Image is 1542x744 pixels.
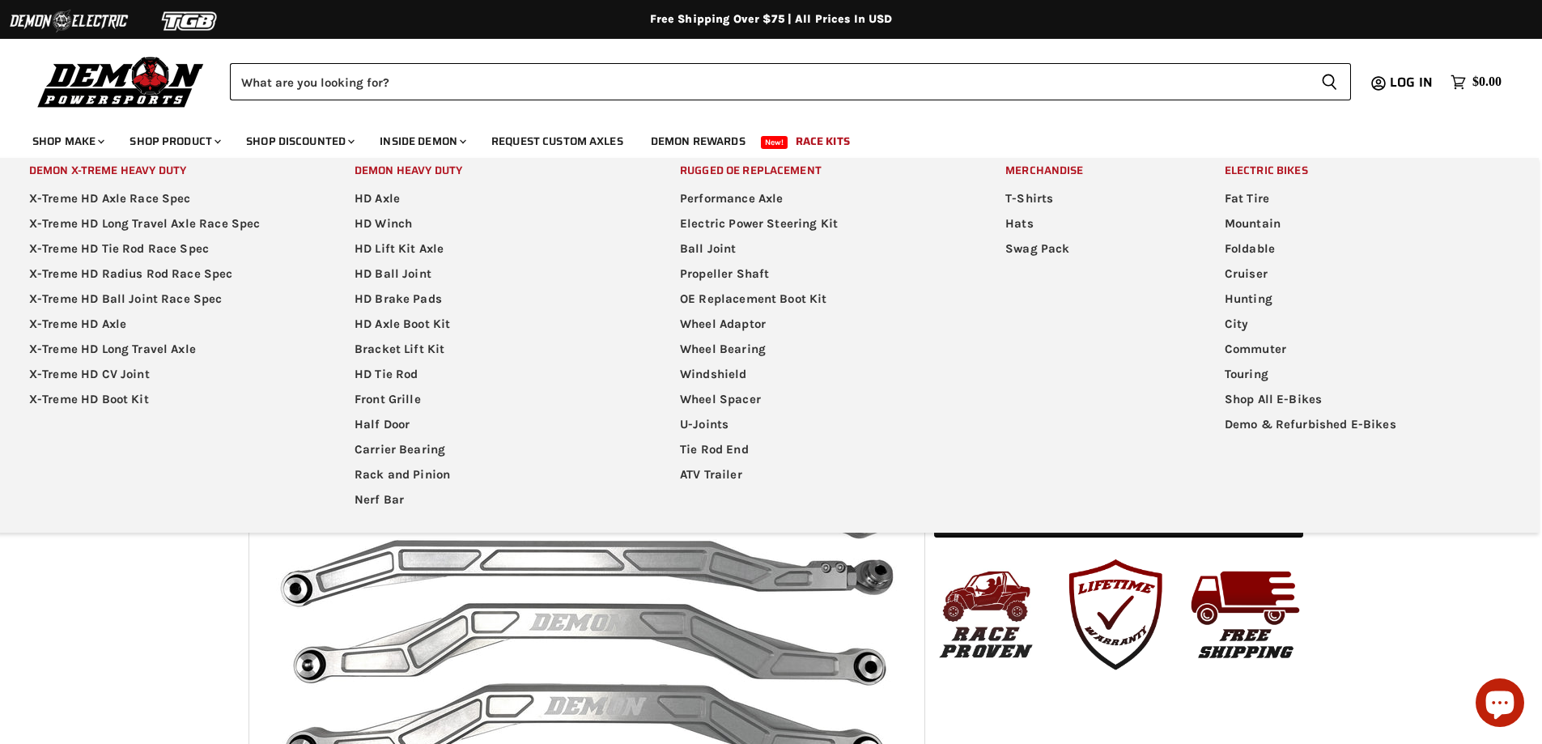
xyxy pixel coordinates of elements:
[1204,387,1527,412] a: Shop All E-Bikes
[660,186,982,487] ul: Main menu
[334,362,656,387] a: HD Tie Rod
[1204,287,1527,312] a: Hunting
[1204,186,1527,211] a: Fat Tire
[334,186,656,211] a: HD Axle
[334,186,656,512] ul: Main menu
[660,437,982,462] a: Tie Rod End
[124,12,1419,27] div: Free Shipping Over $75 | All Prices In USD
[1204,261,1527,287] a: Cruiser
[985,211,1201,236] a: Hats
[9,287,331,312] a: X-Treme HD Ball Joint Race Spec
[1472,74,1502,90] span: $0.00
[9,211,331,236] a: X-Treme HD Long Travel Axle Race Spec
[334,236,656,261] a: HD Lift Kit Axle
[761,136,788,149] span: New!
[334,387,656,412] a: Front Grille
[1204,412,1527,437] a: Demo & Refurbished E-Bikes
[1204,158,1527,183] a: Electric Bikes
[985,186,1201,211] a: T-Shirts
[1204,312,1527,337] a: City
[660,412,982,437] a: U-Joints
[334,487,656,512] a: Nerf Bar
[1184,554,1306,675] img: Free_Shipping.png
[1383,75,1442,90] a: Log in
[660,158,982,183] a: Rugged OE Replacement
[234,125,364,158] a: Shop Discounted
[660,337,982,362] a: Wheel Bearing
[230,63,1351,100] form: Product
[9,387,331,412] a: X-Treme HD Boot Kit
[784,125,862,158] a: Race Kits
[660,462,982,487] a: ATV Trailer
[985,186,1201,261] ul: Main menu
[334,261,656,287] a: HD Ball Joint
[660,261,982,287] a: Propeller Shaft
[9,186,331,412] ul: Main menu
[925,554,1047,675] img: Race_Proven.jpg
[117,125,231,158] a: Shop Product
[334,312,656,337] a: HD Axle Boot Kit
[660,211,982,236] a: Electric Power Steering Kit
[639,125,758,158] a: Demon Rewards
[9,158,331,183] a: Demon X-treme Heavy Duty
[660,236,982,261] a: Ball Joint
[1442,70,1510,94] a: $0.00
[1204,186,1527,437] ul: Main menu
[9,362,331,387] a: X-Treme HD CV Joint
[20,125,114,158] a: Shop Make
[9,312,331,337] a: X-Treme HD Axle
[1055,554,1176,675] img: Lifte_Time_Warranty.png
[9,236,331,261] a: X-Treme HD Tie Rod Race Spec
[334,211,656,236] a: HD Winch
[1471,678,1529,731] inbox-online-store-chat: Shopify online store chat
[660,287,982,312] a: OE Replacement Boot Kit
[479,125,635,158] a: Request Custom Axles
[1390,72,1433,92] span: Log in
[20,118,1497,158] ul: Main menu
[334,437,656,462] a: Carrier Bearing
[660,312,982,337] a: Wheel Adaptor
[985,158,1201,183] a: Merchandise
[334,287,656,312] a: HD Brake Pads
[1204,236,1527,261] a: Foldable
[334,158,656,183] a: Demon Heavy Duty
[367,125,476,158] a: Inside Demon
[1308,63,1351,100] button: Search
[130,6,251,36] img: TGB Logo 2
[9,337,331,362] a: X-Treme HD Long Travel Axle
[660,387,982,412] a: Wheel Spacer
[334,412,656,437] a: Half Door
[334,337,656,362] a: Bracket Lift Kit
[334,462,656,487] a: Rack and Pinion
[1204,337,1527,362] a: Commuter
[985,236,1201,261] a: Swag Pack
[9,186,331,211] a: X-Treme HD Axle Race Spec
[9,261,331,287] a: X-Treme HD Radius Rod Race Spec
[660,362,982,387] a: Windshield
[1204,211,1527,236] a: Mountain
[660,186,982,211] a: Performance Axle
[1204,362,1527,387] a: Touring
[32,53,210,110] img: Demon Powersports
[8,6,130,36] img: Demon Electric Logo 2
[230,63,1308,100] input: Search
